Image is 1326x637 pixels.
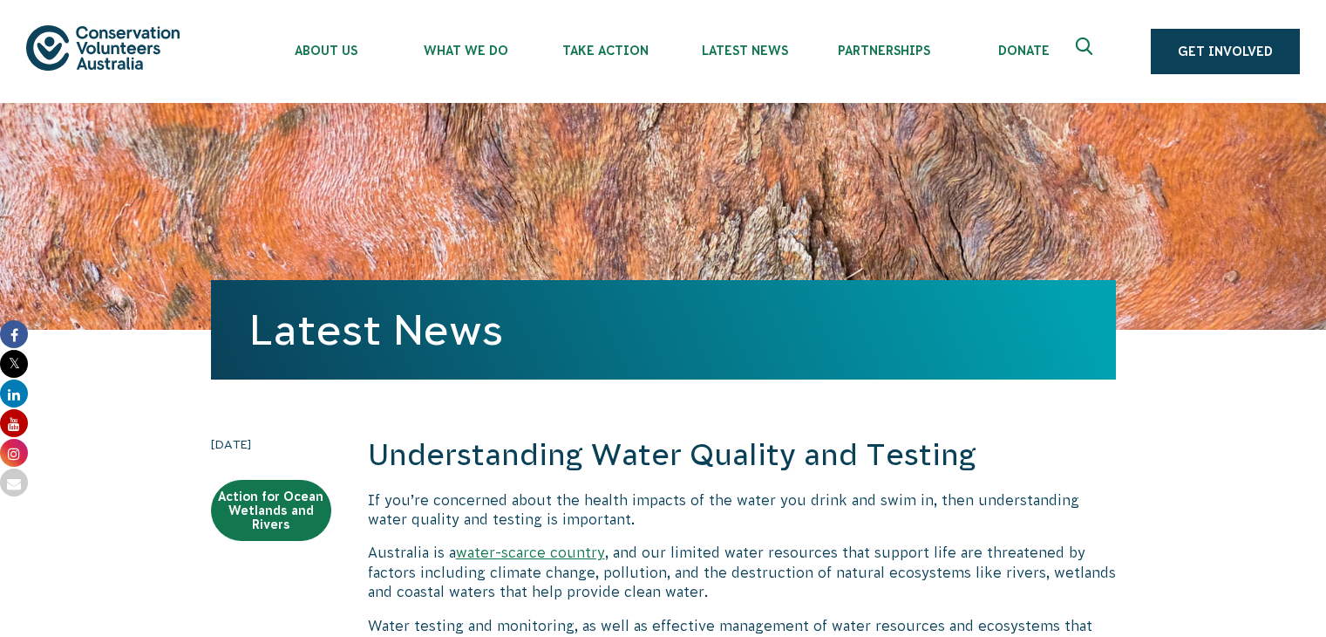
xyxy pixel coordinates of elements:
h2: Understanding Water Quality and Testing [368,435,1116,476]
span: Take Action [535,44,675,58]
p: If you’re concerned about the health impacts of the water you drink and swim in, then understandi... [368,490,1116,530]
span: About Us [256,44,396,58]
span: Latest News [675,44,814,58]
p: Australia is a , and our limited water resources that support life are threatened by factors incl... [368,543,1116,601]
a: Get Involved [1151,29,1300,74]
span: Expand search box [1076,38,1098,65]
button: Expand search box Close search box [1065,31,1107,72]
time: [DATE] [211,435,331,454]
span: What We Do [396,44,535,58]
span: Partnerships [814,44,954,58]
a: Latest News [249,306,503,353]
span: Donate [954,44,1093,58]
img: logo.svg [26,25,180,70]
a: Action for Ocean Wetlands and Rivers [211,480,331,541]
a: water-scarce country [456,545,605,560]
